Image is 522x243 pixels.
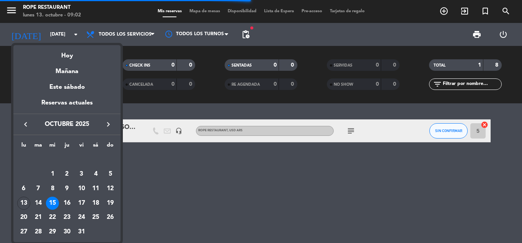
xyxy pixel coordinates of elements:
[104,182,117,195] div: 12
[16,225,31,239] td: 27 de octubre de 2025
[60,181,74,196] td: 9 de octubre de 2025
[45,225,60,239] td: 29 de octubre de 2025
[45,181,60,196] td: 8 de octubre de 2025
[46,225,59,238] div: 29
[16,181,31,196] td: 6 de octubre de 2025
[32,211,45,224] div: 21
[60,196,74,210] td: 16 de octubre de 2025
[89,182,102,195] div: 11
[31,210,46,225] td: 21 de octubre de 2025
[89,210,103,225] td: 25 de octubre de 2025
[75,211,88,224] div: 24
[45,141,60,153] th: miércoles
[74,196,89,210] td: 17 de octubre de 2025
[103,196,117,210] td: 19 de octubre de 2025
[89,167,103,182] td: 4 de octubre de 2025
[17,182,30,195] div: 6
[60,182,73,195] div: 9
[32,225,45,238] div: 28
[16,210,31,225] td: 20 de octubre de 2025
[16,196,31,210] td: 13 de octubre de 2025
[31,196,46,210] td: 14 de octubre de 2025
[31,141,46,153] th: martes
[89,196,103,210] td: 18 de octubre de 2025
[104,168,117,181] div: 5
[74,181,89,196] td: 10 de octubre de 2025
[75,197,88,210] div: 17
[13,45,121,61] div: Hoy
[32,197,45,210] div: 14
[89,197,102,210] div: 18
[103,210,117,225] td: 26 de octubre de 2025
[17,211,30,224] div: 20
[60,168,73,181] div: 2
[74,167,89,182] td: 3 de octubre de 2025
[89,181,103,196] td: 11 de octubre de 2025
[60,167,74,182] td: 2 de octubre de 2025
[19,119,33,129] button: keyboard_arrow_left
[75,182,88,195] div: 10
[60,197,73,210] div: 16
[60,141,74,153] th: jueves
[60,225,73,238] div: 30
[32,182,45,195] div: 7
[17,197,30,210] div: 13
[89,168,102,181] div: 4
[45,196,60,210] td: 15 de octubre de 2025
[31,181,46,196] td: 7 de octubre de 2025
[103,181,117,196] td: 12 de octubre de 2025
[104,211,117,224] div: 26
[103,141,117,153] th: domingo
[104,120,113,129] i: keyboard_arrow_right
[31,225,46,239] td: 28 de octubre de 2025
[13,98,121,114] div: Reservas actuales
[45,167,60,182] td: 1 de octubre de 2025
[60,225,74,239] td: 30 de octubre de 2025
[13,61,121,77] div: Mañana
[103,167,117,182] td: 5 de octubre de 2025
[17,225,30,238] div: 27
[46,197,59,210] div: 15
[46,168,59,181] div: 1
[60,210,74,225] td: 23 de octubre de 2025
[16,141,31,153] th: lunes
[46,182,59,195] div: 8
[74,210,89,225] td: 24 de octubre de 2025
[75,225,88,238] div: 31
[74,225,89,239] td: 31 de octubre de 2025
[45,210,60,225] td: 22 de octubre de 2025
[101,119,115,129] button: keyboard_arrow_right
[46,211,59,224] div: 22
[89,211,102,224] div: 25
[75,168,88,181] div: 3
[74,141,89,153] th: viernes
[16,153,117,167] td: OCT.
[33,119,101,129] span: octubre 2025
[60,211,73,224] div: 23
[89,141,103,153] th: sábado
[21,120,30,129] i: keyboard_arrow_left
[13,77,121,98] div: Este sábado
[104,197,117,210] div: 19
